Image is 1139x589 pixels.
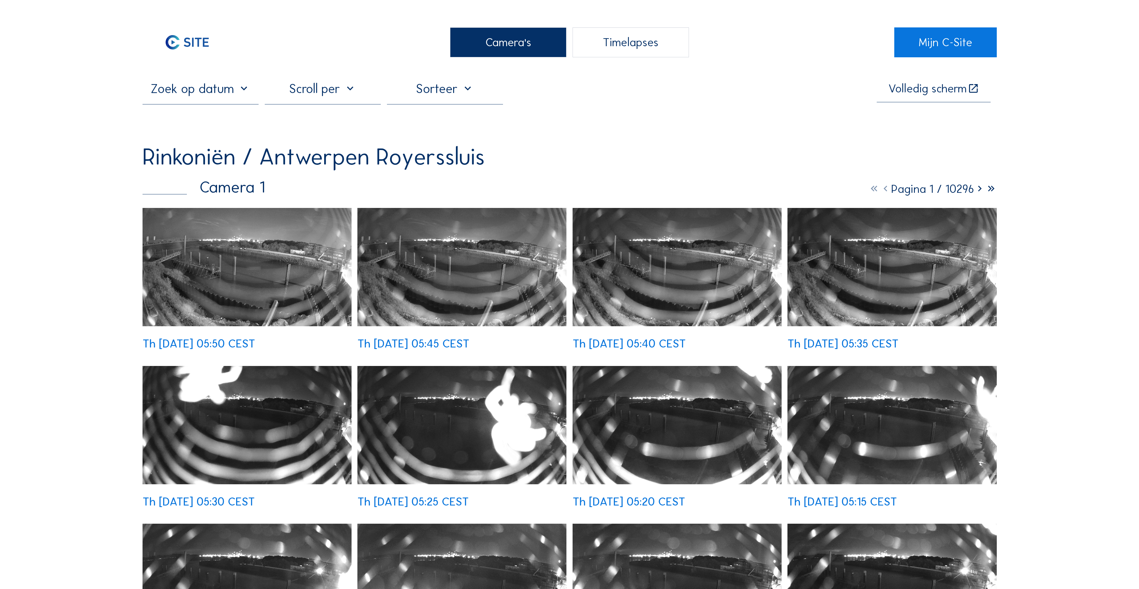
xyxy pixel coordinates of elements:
img: C-SITE Logo [143,27,232,58]
img: image_52694127 [573,366,782,484]
div: Th [DATE] 05:35 CEST [787,338,899,349]
a: C-SITE Logo [143,27,245,58]
img: image_52694201 [787,208,996,326]
input: Zoek op datum 󰅀 [143,81,259,96]
img: image_52694242 [357,208,566,326]
img: image_52694112 [787,366,996,484]
div: Th [DATE] 05:30 CEST [143,496,255,507]
div: Timelapses [573,27,689,58]
div: Camera 1 [143,179,265,195]
img: image_52694268 [143,208,352,326]
div: Th [DATE] 05:25 CEST [357,496,469,507]
img: image_52694176 [143,366,352,484]
div: Camera's [450,27,566,58]
img: image_52694219 [573,208,782,326]
div: Volledig scherm [888,83,967,95]
div: Rinkoniën / Antwerpen Royerssluis [143,145,485,169]
a: Mijn C-Site [894,27,997,58]
div: Th [DATE] 05:40 CEST [573,338,686,349]
div: Th [DATE] 05:50 CEST [143,338,255,349]
img: image_52694156 [357,366,566,484]
div: Th [DATE] 05:15 CEST [787,496,897,507]
div: Th [DATE] 05:20 CEST [573,496,685,507]
div: Th [DATE] 05:45 CEST [357,338,469,349]
span: Pagina 1 / 10296 [891,182,974,196]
